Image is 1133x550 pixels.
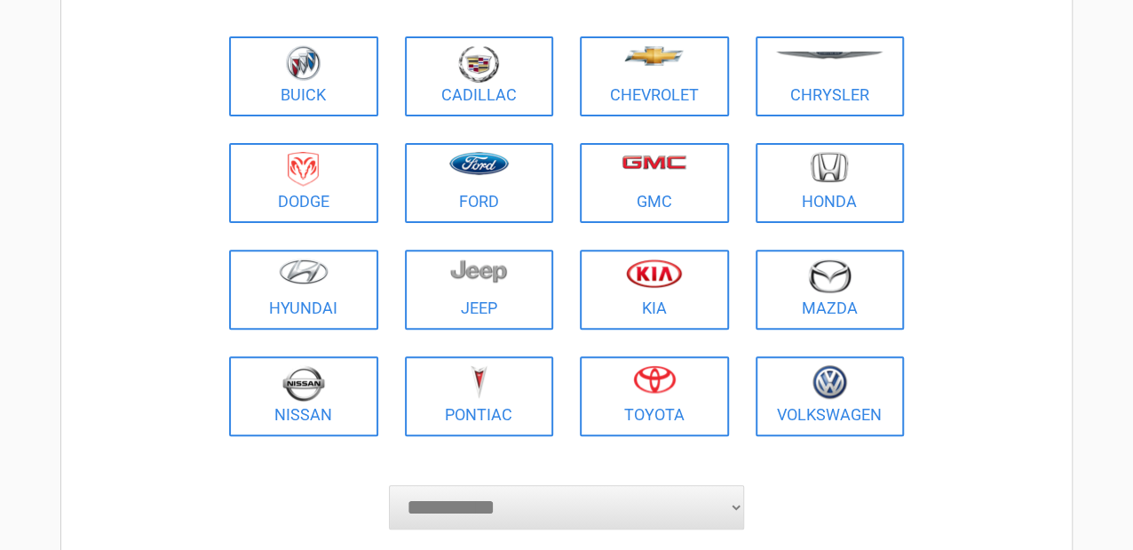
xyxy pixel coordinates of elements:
[229,356,378,436] a: Nissan
[580,143,729,223] a: GMC
[622,155,686,170] img: gmc
[580,36,729,116] a: Chevrolet
[229,250,378,330] a: Hyundai
[286,45,321,81] img: buick
[405,143,554,223] a: Ford
[279,259,329,284] img: hyundai
[756,356,905,436] a: Volkswagen
[229,36,378,116] a: Buick
[775,52,883,60] img: chrysler
[580,356,729,436] a: Toyota
[812,365,847,400] img: volkswagen
[282,365,325,402] img: nissan
[626,259,682,288] img: kia
[288,152,319,187] img: dodge
[807,259,852,293] img: mazda
[633,365,676,394] img: toyota
[624,46,684,66] img: chevrolet
[405,356,554,436] a: Pontiac
[811,152,848,183] img: honda
[470,365,487,399] img: pontiac
[458,45,499,83] img: cadillac
[450,259,507,283] img: jeep
[229,143,378,223] a: Dodge
[756,143,905,223] a: Honda
[756,36,905,116] a: Chrysler
[756,250,905,330] a: Mazda
[405,250,554,330] a: Jeep
[580,250,729,330] a: Kia
[449,152,509,175] img: ford
[405,36,554,116] a: Cadillac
